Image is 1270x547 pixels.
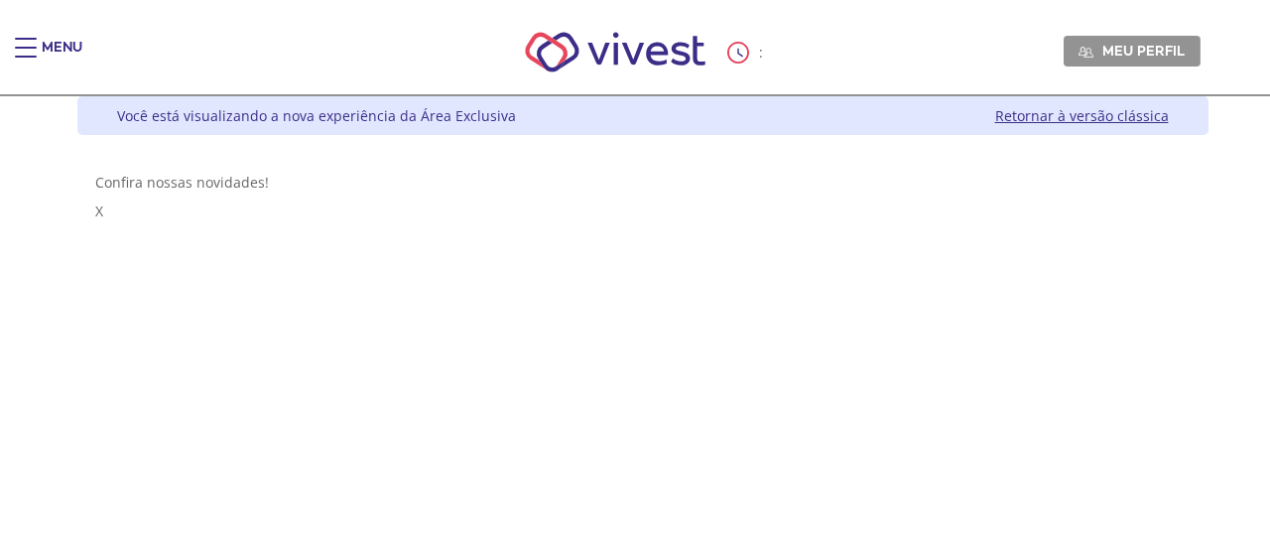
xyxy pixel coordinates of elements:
[42,38,82,77] div: Menu
[1079,45,1093,60] img: Meu perfil
[727,42,767,64] div: :
[95,173,1191,192] div: Confira nossas novidades!
[1102,42,1185,60] span: Meu perfil
[95,202,103,220] span: X
[117,106,516,125] div: Você está visualizando a nova experiência da Área Exclusiva
[1064,36,1201,66] a: Meu perfil
[995,106,1169,125] a: Retornar à versão clássica
[63,96,1208,547] div: Vivest
[503,10,728,94] img: Vivest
